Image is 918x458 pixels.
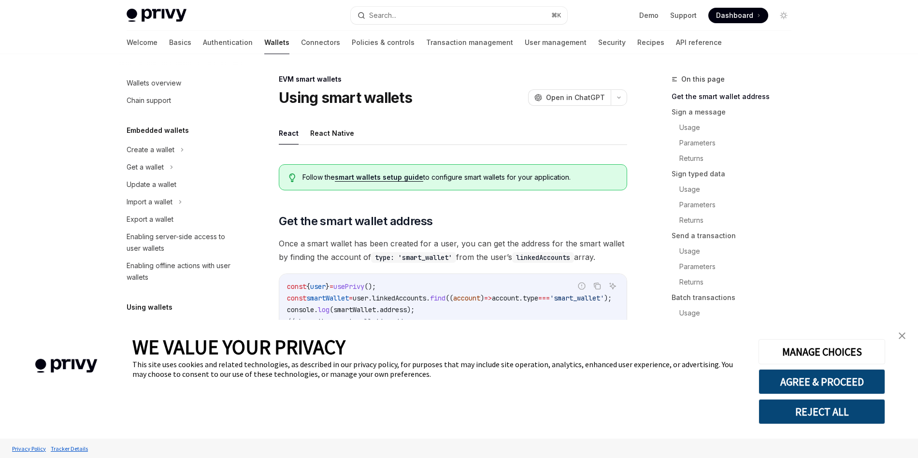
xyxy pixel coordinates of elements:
a: Returns [679,151,799,166]
span: ); [407,305,415,314]
span: user [353,294,368,302]
a: Usage [679,120,799,135]
a: Basics [169,31,191,54]
span: smartWallet [333,305,376,314]
button: React Native [310,122,354,144]
h5: Embedded wallets [127,125,189,136]
img: light logo [127,9,186,22]
a: Export a wallet [119,211,243,228]
a: smart wallets setup guide [335,173,423,182]
a: Usage [679,243,799,259]
span: . [519,294,523,302]
button: AGREE & PROCEED [759,369,885,394]
a: Get the smart wallet address [672,89,799,104]
a: Usage [679,305,799,321]
span: // Logs the smart wallet's address [287,317,418,326]
a: Privacy Policy [10,440,48,457]
span: . [314,305,318,314]
code: type: 'smart_wallet' [371,252,456,263]
a: Parameters [679,197,799,213]
a: Recipes [637,31,664,54]
h5: Using wallets [127,301,172,313]
span: . [376,305,380,314]
span: (( [445,294,453,302]
span: Once a smart wallet has been created for a user, you can get the address for the smart wallet by ... [279,237,627,264]
span: Follow the to configure smart wallets for your application. [302,172,617,182]
span: console [287,305,314,314]
a: Tracker Details [48,440,90,457]
span: = [330,282,333,291]
div: EVM smart wallets [279,74,627,84]
span: account [453,294,480,302]
div: Import a wallet [127,196,172,208]
span: ) [480,294,484,302]
a: Usage [679,182,799,197]
img: close banner [899,332,905,339]
span: WE VALUE YOUR PRIVACY [132,334,345,359]
a: Returns [679,213,799,228]
a: Security [598,31,626,54]
div: Get a wallet [127,161,164,173]
span: linkedAccounts [372,294,426,302]
span: = [349,294,353,302]
a: Parameters [679,135,799,151]
a: Update a wallet [119,176,243,193]
a: Authentication [203,31,253,54]
button: Ask AI [606,280,619,292]
span: On this page [681,73,725,85]
a: Dashboard [708,8,768,23]
div: Chain support [127,95,171,106]
a: Policies & controls [352,31,415,54]
a: Transaction management [426,31,513,54]
span: === [538,294,550,302]
a: Enabling offline actions with user wallets [119,257,243,286]
button: Copy the contents from the code block [591,280,603,292]
span: ); [604,294,612,302]
a: Sign typed data [672,166,799,182]
div: Search... [369,10,396,21]
span: const [287,294,306,302]
div: Enabling offline actions with user wallets [127,260,237,283]
button: MANAGE CHOICES [759,339,885,364]
a: Enabling server-side access to user wallets [119,228,243,257]
div: Create a wallet [127,144,174,156]
a: Sign a message [672,104,799,120]
button: Search...⌘K [351,7,567,24]
button: Toggle dark mode [776,8,791,23]
a: API reference [676,31,722,54]
div: Wallets overview [127,77,181,89]
a: Wallets overview [119,74,243,92]
a: Send a transaction [672,228,799,243]
a: Demo [639,11,659,20]
span: user [310,282,326,291]
a: Returns [679,274,799,290]
button: Open in ChatGPT [528,89,611,106]
span: => [484,294,492,302]
span: Open in ChatGPT [546,93,605,102]
a: close banner [892,326,912,345]
span: type [523,294,538,302]
a: Support [670,11,697,20]
a: Parameters [679,259,799,274]
span: . [426,294,430,302]
span: const [287,282,306,291]
div: This site uses cookies and related technologies, as described in our privacy policy, for purposes... [132,359,744,379]
span: . [368,294,372,302]
span: 'smart_wallet' [550,294,604,302]
span: smartWallet [306,294,349,302]
button: Report incorrect code [575,280,588,292]
span: Dashboard [716,11,753,20]
span: { [306,282,310,291]
span: } [326,282,330,291]
div: Enabling server-side access to user wallets [127,231,237,254]
code: linkedAccounts [512,252,574,263]
a: User management [525,31,587,54]
a: Chain support [119,92,243,109]
button: REJECT ALL [759,399,885,424]
span: address [380,305,407,314]
span: find [430,294,445,302]
img: company logo [14,345,118,387]
span: account [492,294,519,302]
span: usePrivy [333,282,364,291]
span: (); [364,282,376,291]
